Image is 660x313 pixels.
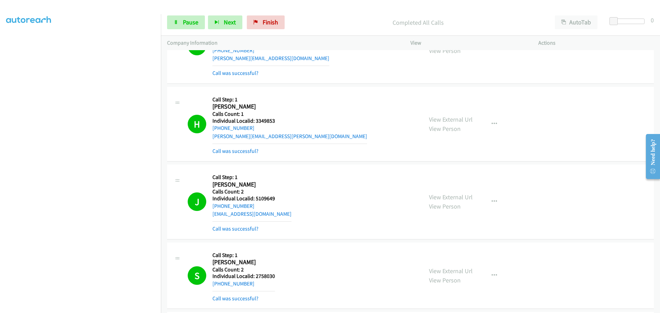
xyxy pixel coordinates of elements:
[247,15,285,29] a: Finish
[183,18,198,26] span: Pause
[212,47,254,54] a: [PHONE_NUMBER]
[429,125,461,133] a: View Person
[429,193,473,201] a: View External Url
[538,39,654,47] p: Actions
[212,174,291,181] h5: Call Step: 1
[429,267,473,275] a: View External Url
[212,103,367,111] h2: [PERSON_NAME]
[212,252,275,259] h5: Call Step: 1
[167,15,205,29] a: Pause
[212,118,367,124] h5: Individual Localid: 3349853
[212,133,367,139] a: [PERSON_NAME][EMAIL_ADDRESS][PERSON_NAME][DOMAIN_NAME]
[212,181,291,189] h2: [PERSON_NAME]
[212,148,258,154] a: Call was successful?
[651,15,654,25] div: 0
[212,280,254,287] a: [PHONE_NUMBER]
[212,70,258,76] a: Call was successful?
[212,273,275,280] h5: Individual Localid: 2758030
[212,211,291,217] a: [EMAIL_ADDRESS][DOMAIN_NAME]
[263,18,278,26] span: Finish
[212,225,258,232] a: Call was successful?
[429,202,461,210] a: View Person
[429,115,473,123] a: View External Url
[410,39,526,47] p: View
[212,195,291,202] h5: Individual Localid: 5109649
[188,115,206,133] h1: H
[212,111,367,118] h5: Calls Count: 1
[212,258,275,266] h2: [PERSON_NAME]
[294,18,542,27] p: Completed All Calls
[212,295,258,302] a: Call was successful?
[224,18,236,26] span: Next
[613,19,645,24] div: Delay between calls (in seconds)
[429,276,461,284] a: View Person
[208,15,242,29] button: Next
[429,47,461,55] a: View Person
[640,129,660,184] iframe: Resource Center
[188,266,206,285] h1: S
[188,192,206,211] h1: J
[212,188,291,195] h5: Calls Count: 2
[212,266,275,273] h5: Calls Count: 2
[212,55,329,62] a: [PERSON_NAME][EMAIL_ADDRESS][DOMAIN_NAME]
[212,125,254,131] a: [PHONE_NUMBER]
[167,39,398,47] p: Company Information
[555,15,597,29] button: AutoTab
[212,203,254,209] a: [PHONE_NUMBER]
[212,96,367,103] h5: Call Step: 1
